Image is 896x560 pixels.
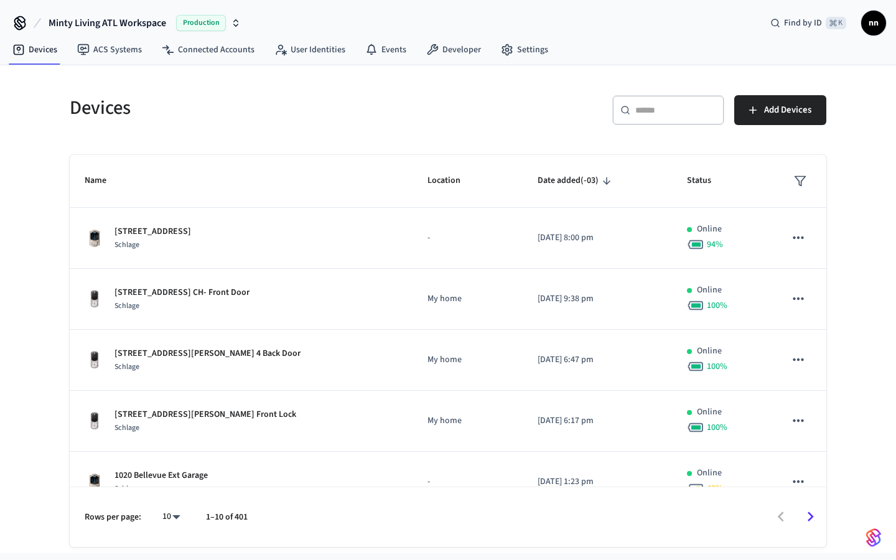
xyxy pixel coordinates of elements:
span: Production [176,15,226,31]
p: - [427,231,508,245]
div: Find by ID⌘ K [760,12,856,34]
p: 1020 Bellevue Ext Garage [114,469,208,482]
a: ACS Systems [67,39,152,61]
img: Yale Assure Touchscreen Wifi Smart Lock, Satin Nickel, Front [85,411,105,431]
span: Schlage [114,240,139,250]
p: [STREET_ADDRESS][PERSON_NAME] Front Lock [114,408,296,421]
p: Online [697,345,722,358]
p: Online [697,467,722,480]
span: 48 % [707,482,723,495]
img: Schlage Sense Smart Deadbolt with Camelot Trim, Front [85,472,105,492]
img: Yale Assure Touchscreen Wifi Smart Lock, Satin Nickel, Front [85,289,105,309]
span: ⌘ K [826,17,846,29]
span: Schlage [114,422,139,433]
a: Events [355,39,416,61]
p: [DATE] 1:23 pm [538,475,657,488]
span: 94 % [707,238,723,251]
p: [DATE] 6:47 pm [538,353,657,366]
img: SeamLogoGradient.69752ec5.svg [866,528,881,548]
span: nn [862,12,885,34]
img: Yale Assure Touchscreen Wifi Smart Lock, Satin Nickel, Front [85,350,105,370]
p: [STREET_ADDRESS] [114,225,191,238]
p: [STREET_ADDRESS] CH- Front Door [114,286,250,299]
span: Name [85,171,123,190]
img: Schlage Sense Smart Deadbolt with Camelot Trim, Front [85,228,105,248]
span: Find by ID [784,17,822,29]
button: Go to next page [796,502,825,531]
p: 1–10 of 401 [206,511,248,524]
p: [DATE] 9:38 pm [538,292,657,306]
div: 10 [156,508,186,526]
span: Add Devices [764,102,811,118]
a: Developer [416,39,491,61]
p: My home [427,353,508,366]
span: 100 % [707,360,727,373]
span: Schlage [114,362,139,372]
p: My home [427,414,508,427]
button: Add Devices [734,95,826,125]
a: Connected Accounts [152,39,264,61]
a: Settings [491,39,558,61]
p: [DATE] 8:00 pm [538,231,657,245]
h5: Devices [70,95,441,121]
p: - [427,475,508,488]
span: Date added(-03) [538,171,615,190]
a: User Identities [264,39,355,61]
span: Minty Living ATL Workspace [49,16,166,30]
p: Online [697,284,722,297]
span: 100 % [707,299,727,312]
p: Online [697,406,722,419]
span: Schlage [114,483,139,494]
p: Online [697,223,722,236]
p: Rows per page: [85,511,141,524]
button: nn [861,11,886,35]
p: [STREET_ADDRESS][PERSON_NAME] 4 Back Door [114,347,301,360]
a: Devices [2,39,67,61]
span: 100 % [707,421,727,434]
span: Schlage [114,301,139,311]
span: Status [687,171,727,190]
p: My home [427,292,508,306]
p: [DATE] 6:17 pm [538,414,657,427]
span: Location [427,171,477,190]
